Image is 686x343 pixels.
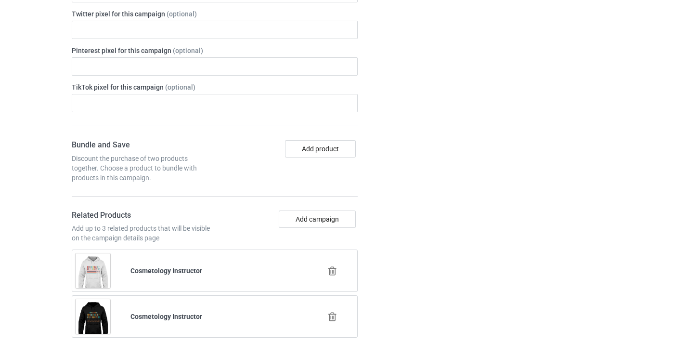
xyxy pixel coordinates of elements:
b: Cosmetology Instructor [130,267,202,275]
label: Pinterest pixel for this campaign [72,46,358,55]
div: Add up to 3 related products that will be visible on the campaign details page [72,224,211,243]
span: (optional) [165,83,195,91]
div: Discount the purchase of two products together. Choose a product to bundle with products in this ... [72,154,211,183]
b: Cosmetology Instructor [130,313,202,320]
span: (optional) [167,10,197,18]
label: TikTok pixel for this campaign [72,82,358,92]
span: (optional) [173,47,203,54]
button: Add product [285,140,356,158]
button: Add campaign [279,211,356,228]
h4: Bundle and Save [72,140,211,150]
label: Twitter pixel for this campaign [72,9,358,19]
h4: Related Products [72,211,211,221]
